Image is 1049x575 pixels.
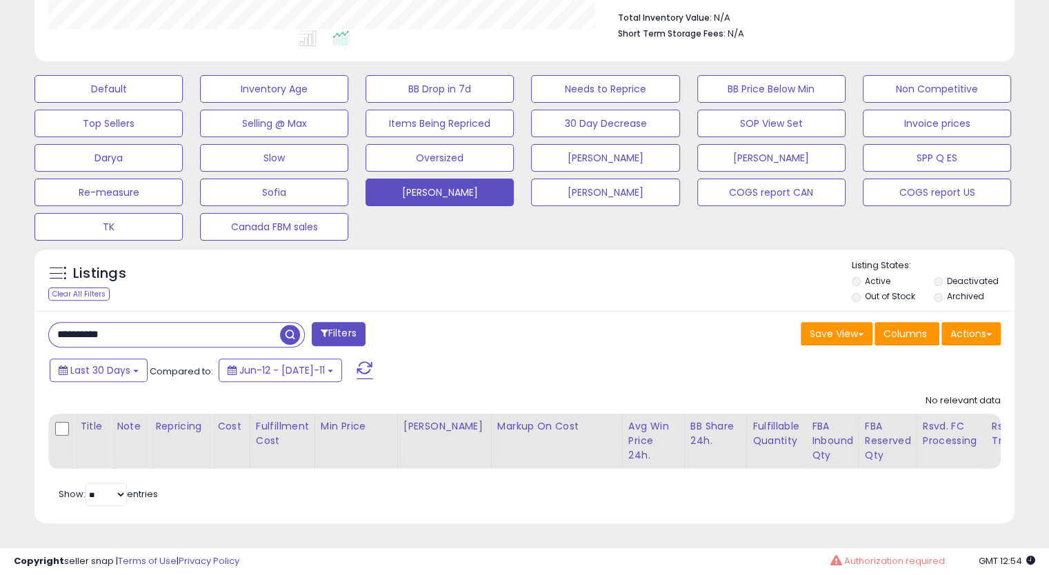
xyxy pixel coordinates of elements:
label: Deactivated [946,275,998,287]
a: Privacy Policy [179,554,239,567]
button: [PERSON_NAME] [531,144,679,172]
button: Top Sellers [34,110,183,137]
button: COGS report CAN [697,179,846,206]
button: Columns [875,322,939,345]
button: Needs to Reprice [531,75,679,103]
div: Markup on Cost [497,419,617,434]
b: Short Term Storage Fees: [618,28,726,39]
button: Default [34,75,183,103]
div: Title [80,419,105,434]
div: Note [117,419,143,434]
button: [PERSON_NAME] [531,179,679,206]
a: Terms of Use [118,554,177,567]
button: Actions [941,322,1001,345]
div: Min Price [321,419,392,434]
div: Rsvd. FC Processing [923,419,980,448]
span: 2025-08-11 12:54 GMT [979,554,1035,567]
button: Non Competitive [863,75,1011,103]
div: Fulfillable Quantity [752,419,800,448]
button: [PERSON_NAME] [366,179,514,206]
button: Oversized [366,144,514,172]
div: Clear All Filters [48,287,110,301]
div: Cost [217,419,244,434]
span: Jun-12 - [DATE]-11 [239,363,325,377]
th: The percentage added to the cost of goods (COGS) that forms the calculator for Min & Max prices. [491,414,622,469]
span: Show: entries [59,487,158,501]
button: BB Drop in 7d [366,75,514,103]
button: Jun-12 - [DATE]-11 [219,359,342,382]
label: Archived [946,290,983,302]
button: SPP Q ES [863,144,1011,172]
button: 30 Day Decrease [531,110,679,137]
div: seller snap | | [14,555,239,568]
button: Canada FBM sales [200,213,348,241]
div: Rsvd. FC Transfers [991,419,1042,448]
span: N/A [728,27,744,40]
div: FBA inbound Qty [812,419,853,463]
b: Total Inventory Value: [618,12,712,23]
button: Invoice prices [863,110,1011,137]
button: Last 30 Days [50,359,148,382]
button: Inventory Age [200,75,348,103]
button: COGS report US [863,179,1011,206]
button: Darya [34,144,183,172]
label: Out of Stock [865,290,915,302]
strong: Copyright [14,554,64,567]
div: Fulfillment Cost [256,419,309,448]
button: Sofia [200,179,348,206]
span: Columns [883,327,927,341]
div: BB Share 24h. [690,419,741,448]
button: [PERSON_NAME] [697,144,846,172]
div: [PERSON_NAME] [403,419,486,434]
button: Slow [200,144,348,172]
span: Last 30 Days [70,363,130,377]
label: Active [865,275,890,287]
div: FBA Reserved Qty [865,419,911,463]
button: Save View [801,322,872,345]
button: TK [34,213,183,241]
div: No relevant data [926,394,1001,407]
span: Compared to: [150,365,213,378]
li: N/A [618,8,990,25]
button: Items Being Repriced [366,110,514,137]
div: Repricing [155,419,206,434]
button: SOP View Set [697,110,846,137]
button: BB Price Below Min [697,75,846,103]
p: Listing States: [852,259,1015,272]
div: Avg Win Price 24h. [628,419,679,463]
button: Selling @ Max [200,110,348,137]
button: Re-measure [34,179,183,206]
h5: Listings [73,264,126,283]
button: Filters [312,322,366,346]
